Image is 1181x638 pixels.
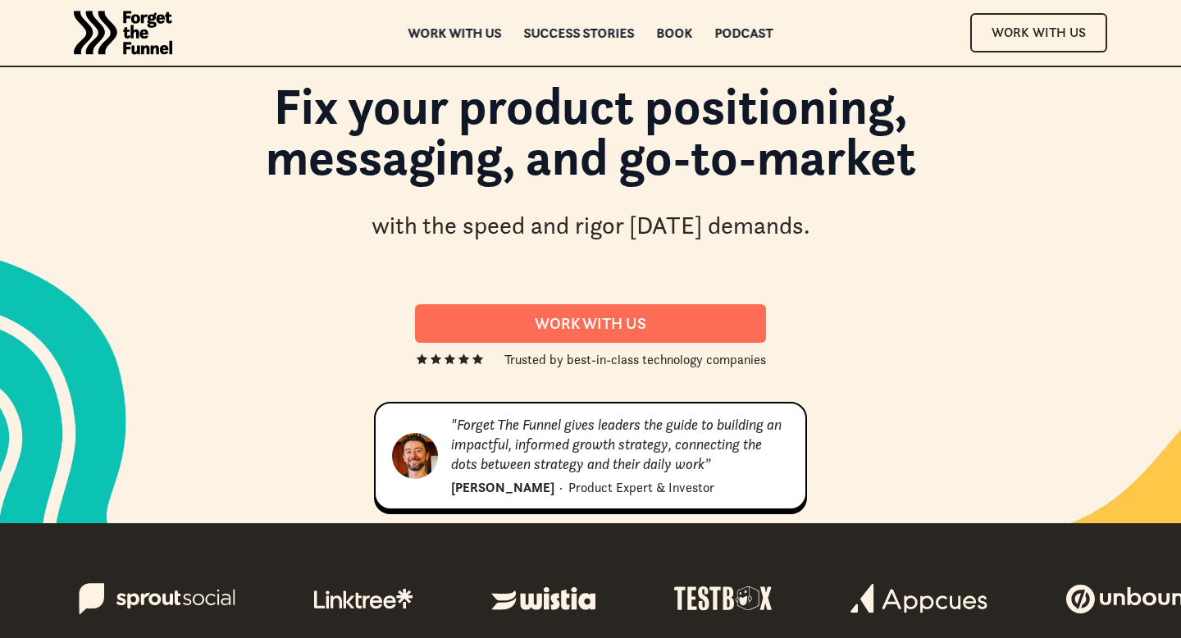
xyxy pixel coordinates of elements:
[415,304,766,343] a: Work With us
[559,477,563,497] div: ·
[148,80,1033,199] h1: Fix your product positioning, messaging, and go-to-market
[524,27,635,39] a: Success Stories
[372,209,810,243] div: with the speed and rigor [DATE] demands.
[435,314,746,333] div: Work With us
[568,477,714,497] div: Product Expert & Investor
[715,27,773,39] a: Podcast
[451,477,554,497] div: [PERSON_NAME]
[408,27,502,39] a: Work with us
[451,415,789,474] div: "Forget The Funnel gives leaders the guide to building an impactful, informed growth strategy, co...
[504,349,766,369] div: Trusted by best-in-class technology companies
[657,27,693,39] a: Book
[970,13,1107,52] a: Work With Us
